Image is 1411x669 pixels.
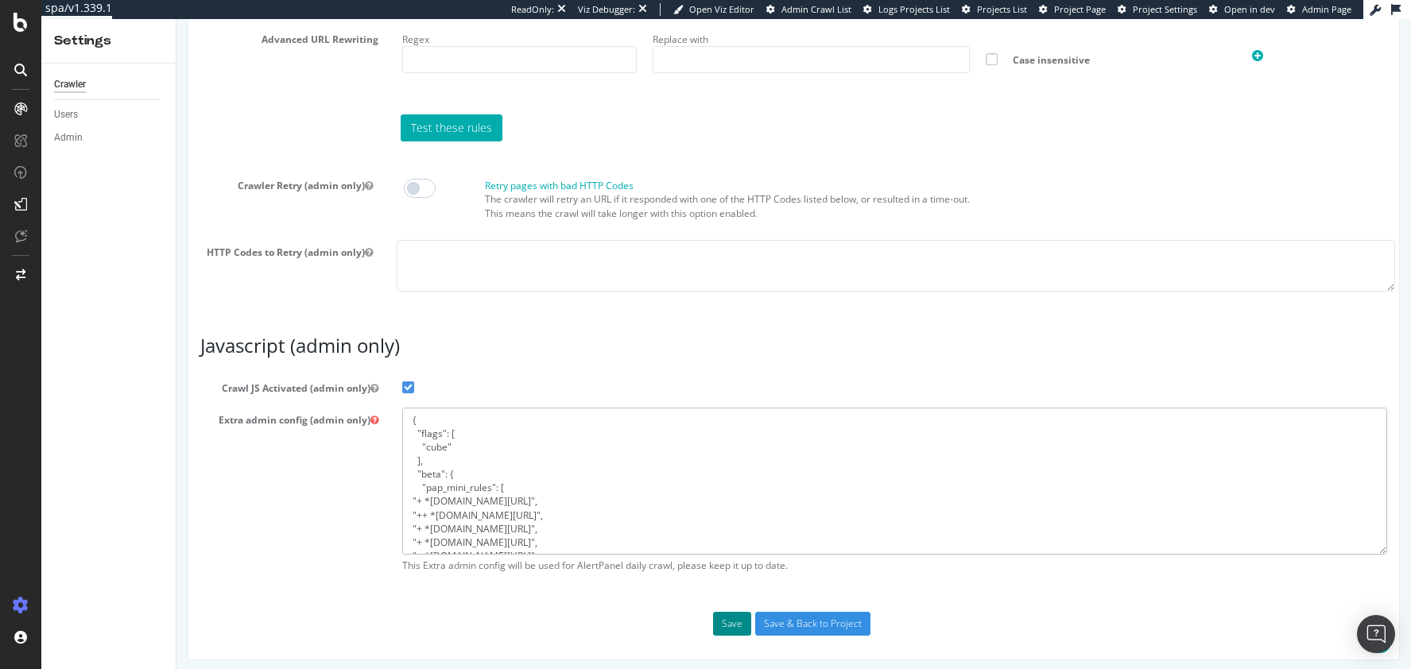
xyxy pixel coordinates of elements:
label: Extra admin config (admin only) [12,389,214,408]
p: The crawler will retry an URL if it responded with one of the HTTP Codes listed below, or resulte... [308,173,1219,200]
a: Crawler [54,76,165,93]
a: Users [54,106,165,123]
div: Users [54,106,78,123]
button: Crawl JS Activated (admin only) [194,362,202,376]
label: Regex [226,8,253,27]
span: Projects List [977,3,1027,15]
div: Settings [54,32,163,50]
a: Projects List [962,3,1027,16]
label: Replace with [476,8,532,27]
span: Open in dev [1224,3,1275,15]
div: Admin [54,130,83,146]
span: Admin Crawl List [781,3,851,15]
span: Project Page [1054,3,1106,15]
span: Project Settings [1133,3,1197,15]
a: Logs Projects List [863,3,950,16]
a: Project Settings [1118,3,1197,16]
span: Case insensitive [824,34,1040,48]
div: Open Intercom Messenger [1357,615,1395,653]
input: Save & Back to Project [579,593,694,617]
label: Retry pages with bad HTTP Codes [308,160,457,173]
span: Admin Page [1302,3,1351,15]
div: ReadOnly: [511,3,554,16]
button: Crawler Retry (admin only) [188,160,196,173]
a: Admin [54,130,165,146]
span: Logs Projects List [878,3,950,15]
label: HTTP Codes to Retry (admin only) [4,221,208,240]
button: HTTP Codes to Retry (admin only) [188,226,196,240]
span: This Extra admin config will be used for AlertPanel daily crawl, please keep it up to date. [226,539,1211,553]
a: Project Page [1039,3,1106,16]
button: Save [537,593,575,617]
span: Open Viz Editor [689,3,754,15]
div: Viz Debugger: [578,3,635,16]
h3: Javascript (admin only) [24,316,1211,337]
span: Crawl JS Activated (admin only) [12,362,214,376]
label: Advanced URL Rewriting [12,8,214,27]
a: Open Viz Editor [673,3,754,16]
div: Crawler [54,76,86,93]
a: Open in dev [1209,3,1275,16]
a: Admin Crawl List [766,3,851,16]
a: Admin Page [1287,3,1351,16]
label: Crawler Retry (admin only) [4,154,208,173]
a: Test these rules [224,95,326,122]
